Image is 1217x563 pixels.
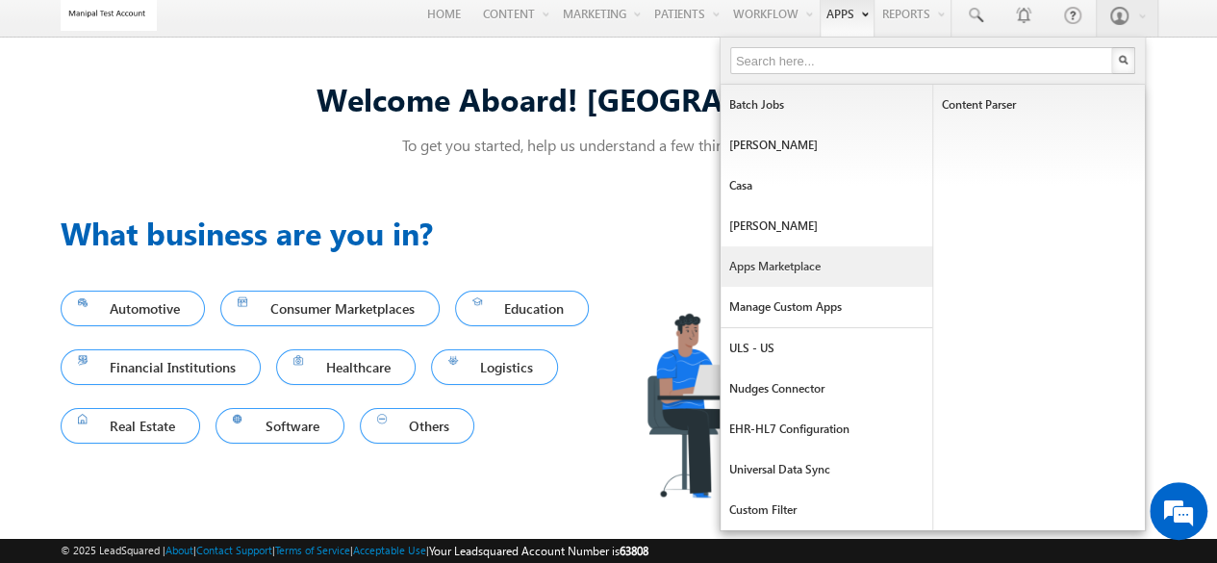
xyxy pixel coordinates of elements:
a: Batch Jobs [721,85,932,125]
span: Consumer Marketplaces [238,295,422,321]
span: Healthcare [293,354,398,380]
h3: What business are you in? [61,210,609,256]
a: Manage Custom Apps [721,287,932,327]
a: Nudges Connector [721,369,932,409]
a: [PERSON_NAME] [721,125,932,166]
img: d_60004797649_company_0_60004797649 [33,101,81,126]
a: Custom filter [721,490,932,530]
div: Minimize live chat window [316,10,362,56]
textarea: Type your message and hit 'Enter' [25,178,351,418]
a: Contact Support [196,544,272,556]
input: Search here... [730,47,1114,74]
a: EHR-HL7 Configuration [721,409,932,449]
span: Financial Institutions [78,354,244,380]
a: Casa [721,166,932,206]
span: Others [377,413,458,439]
p: To get you started, help us understand a few things about you! [61,135,1157,155]
span: Automotive [78,295,189,321]
span: Real Estate [78,413,184,439]
a: ULS - US [721,328,932,369]
a: Apps Marketplace [721,246,932,287]
span: © 2025 LeadSquared | | | | | [61,542,648,560]
em: Start Chat [262,433,349,459]
a: Terms of Service [275,544,350,556]
span: 63808 [620,544,648,558]
span: Your Leadsquared Account Number is [429,544,648,558]
div: Chat with us now [100,101,323,126]
a: [PERSON_NAME] [721,206,932,246]
img: Industry.png [609,210,1123,536]
a: Universal Data Sync [721,449,932,490]
div: Welcome Aboard! [GEOGRAPHIC_DATA] [61,78,1157,119]
img: Search [1118,55,1128,64]
a: Content Parser [933,85,1145,125]
span: Software [233,413,327,439]
span: Logistics [448,354,542,380]
a: About [165,544,193,556]
span: Education [472,295,572,321]
a: Acceptable Use [353,544,426,556]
